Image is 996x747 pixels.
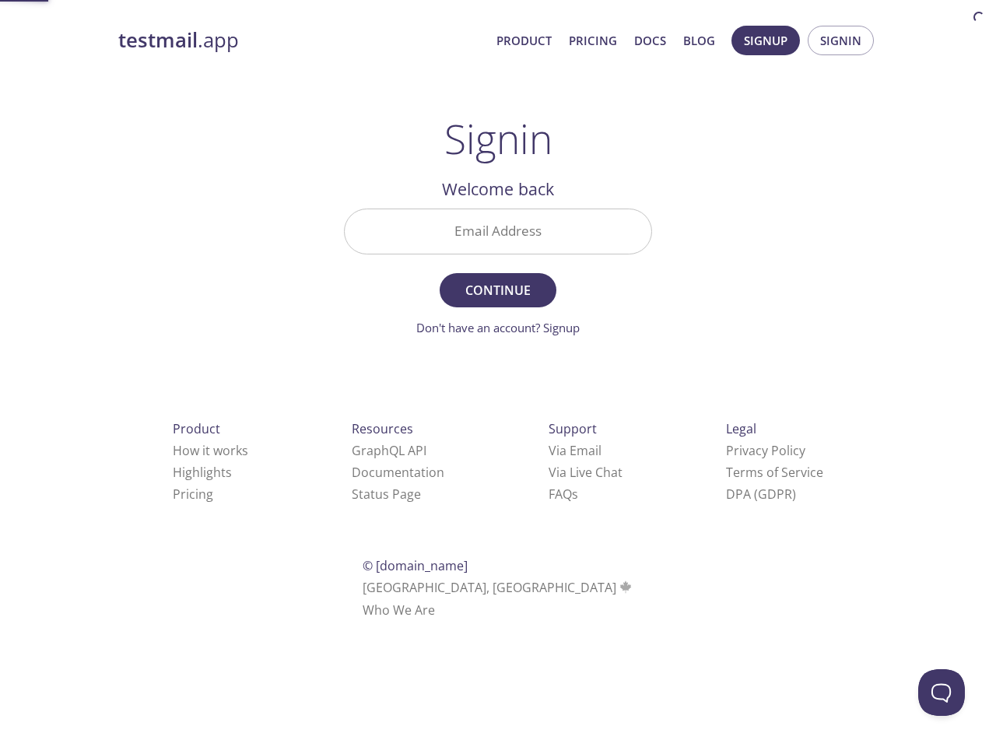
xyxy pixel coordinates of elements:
[549,486,578,503] a: FAQ
[363,579,634,596] span: [GEOGRAPHIC_DATA], [GEOGRAPHIC_DATA]
[496,30,552,51] a: Product
[918,669,965,716] iframe: Help Scout Beacon - Open
[808,26,874,55] button: Signin
[173,420,220,437] span: Product
[352,464,444,481] a: Documentation
[457,279,539,301] span: Continue
[634,30,666,51] a: Docs
[363,557,468,574] span: © [DOMAIN_NAME]
[173,486,213,503] a: Pricing
[352,420,413,437] span: Resources
[118,26,198,54] strong: testmail
[173,464,232,481] a: Highlights
[549,420,597,437] span: Support
[820,30,861,51] span: Signin
[344,176,652,202] h2: Welcome back
[444,115,552,162] h1: Signin
[731,26,800,55] button: Signup
[352,486,421,503] a: Status Page
[744,30,787,51] span: Signup
[549,464,622,481] a: Via Live Chat
[363,601,435,619] a: Who We Are
[416,320,580,335] a: Don't have an account? Signup
[726,420,756,437] span: Legal
[726,486,796,503] a: DPA (GDPR)
[440,273,556,307] button: Continue
[549,442,601,459] a: Via Email
[352,442,426,459] a: GraphQL API
[726,442,805,459] a: Privacy Policy
[173,442,248,459] a: How it works
[569,30,617,51] a: Pricing
[572,486,578,503] span: s
[683,30,715,51] a: Blog
[118,27,484,54] a: testmail.app
[726,464,823,481] a: Terms of Service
